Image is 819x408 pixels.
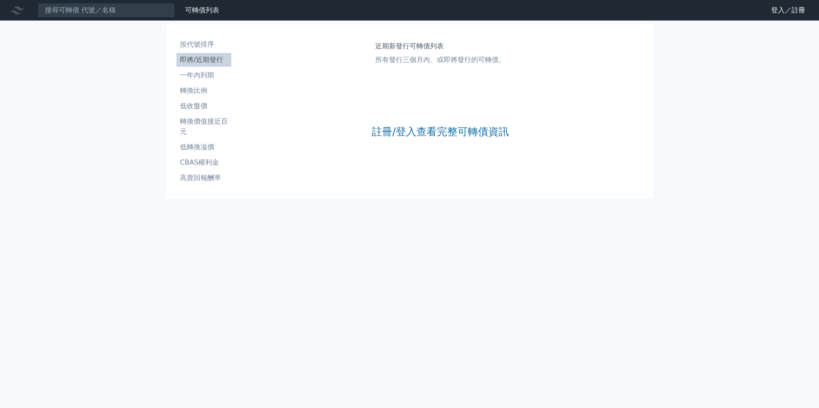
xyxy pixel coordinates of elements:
[176,86,231,96] li: 轉換比例
[176,55,231,65] li: 即將/近期發行
[176,116,231,137] li: 轉換價值接近百元
[38,3,175,18] input: 搜尋可轉債 代號／名稱
[176,99,231,113] a: 低收盤價
[764,3,812,17] a: 登入／註冊
[176,39,231,50] li: 按代號排序
[176,101,231,111] li: 低收盤價
[176,70,231,80] li: 一年內到期
[176,171,231,185] a: 高賣回報酬率
[176,157,231,168] li: CBAS權利金
[375,55,505,65] p: 所有發行三個月內、或即將發行的可轉債。
[372,125,509,139] a: 註冊/登入查看完整可轉債資訊
[176,53,231,67] a: 即將/近期發行
[176,115,231,139] a: 轉換價值接近百元
[176,173,231,183] li: 高賣回報酬率
[176,140,231,154] a: 低轉換溢價
[176,142,231,152] li: 低轉換溢價
[176,38,231,51] a: 按代號排序
[176,84,231,98] a: 轉換比例
[185,6,219,14] a: 可轉債列表
[176,68,231,82] a: 一年內到期
[375,41,505,51] h1: 近期新發行可轉債列表
[176,156,231,169] a: CBAS權利金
